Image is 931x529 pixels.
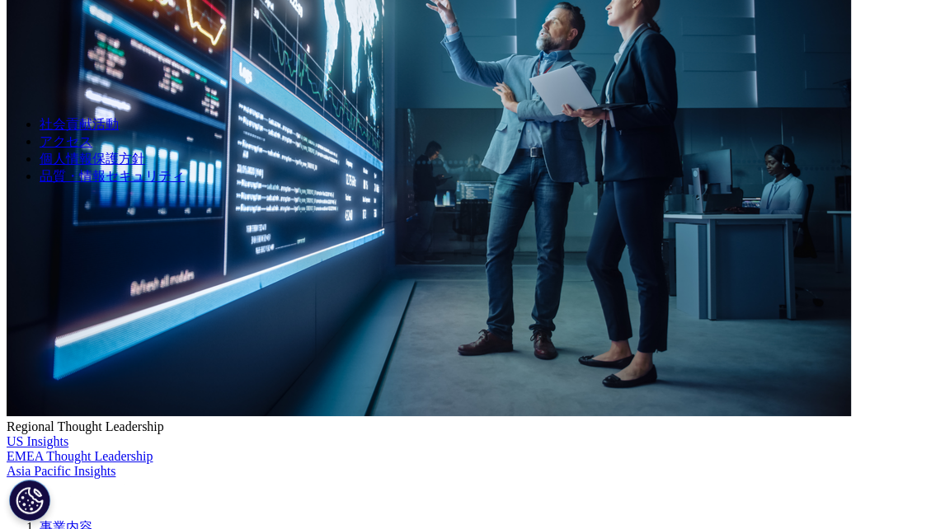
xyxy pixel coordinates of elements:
button: Cookie 設定 [9,480,50,521]
a: 品質・情報セキュリティ [40,169,185,183]
a: 社会貢献活動 [40,117,119,131]
a: 個人情報保護方針 [40,152,145,166]
a: EMEA Thought Leadership [7,449,153,463]
a: アクセス [40,134,92,148]
a: Asia Pacific Insights [7,464,115,478]
div: Regional Thought Leadership [7,419,924,434]
a: US Insights [7,434,68,448]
